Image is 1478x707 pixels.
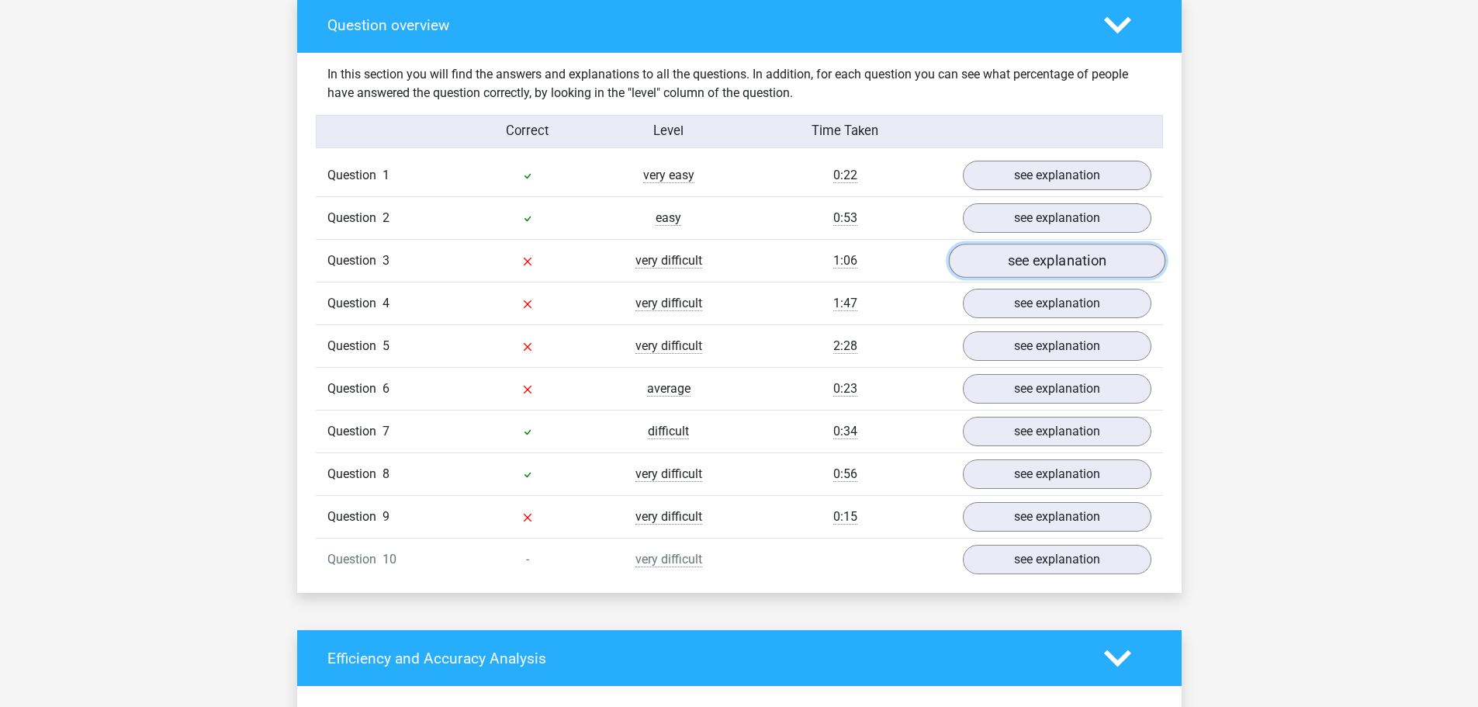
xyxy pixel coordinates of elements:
span: 7 [382,424,389,438]
span: very difficult [635,338,702,354]
span: 0:23 [833,381,857,397]
div: Time Taken [739,122,950,141]
span: 8 [382,466,389,481]
div: In this section you will find the answers and explanations to all the questions. In addition, for... [316,65,1163,102]
span: Question [327,209,382,227]
span: very difficult [635,509,702,525]
span: Question [327,379,382,398]
span: 0:22 [833,168,857,183]
div: - [457,550,598,569]
a: see explanation [963,203,1151,233]
span: 2 [382,210,389,225]
span: 0:53 [833,210,857,226]
span: 0:56 [833,466,857,482]
h4: Efficiency and Accuracy Analysis [327,650,1081,667]
a: see explanation [963,545,1151,574]
span: Question [327,550,382,569]
span: 2:28 [833,338,857,354]
span: Question [327,422,382,441]
a: see explanation [963,289,1151,318]
span: very difficult [635,466,702,482]
span: 6 [382,381,389,396]
span: 5 [382,338,389,353]
span: Question [327,337,382,355]
a: see explanation [963,459,1151,489]
span: easy [656,210,681,226]
span: difficult [648,424,689,439]
span: Question [327,465,382,483]
a: see explanation [948,244,1165,279]
span: very difficult [635,253,702,269]
span: very difficult [635,552,702,567]
span: average [647,381,691,397]
span: Question [327,294,382,313]
span: Question [327,251,382,270]
span: very difficult [635,296,702,311]
div: Correct [457,122,598,141]
span: 1:06 [833,253,857,269]
span: 1 [382,168,389,182]
a: see explanation [963,161,1151,190]
span: Question [327,508,382,526]
span: 0:34 [833,424,857,439]
span: 0:15 [833,509,857,525]
span: 3 [382,253,389,268]
span: 4 [382,296,389,310]
span: 10 [382,552,396,567]
a: see explanation [963,502,1151,532]
div: Level [598,122,739,141]
span: very easy [643,168,694,183]
span: Question [327,166,382,185]
h4: Question overview [327,16,1081,34]
a: see explanation [963,417,1151,446]
a: see explanation [963,331,1151,361]
a: see explanation [963,374,1151,404]
span: 9 [382,509,389,524]
span: 1:47 [833,296,857,311]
